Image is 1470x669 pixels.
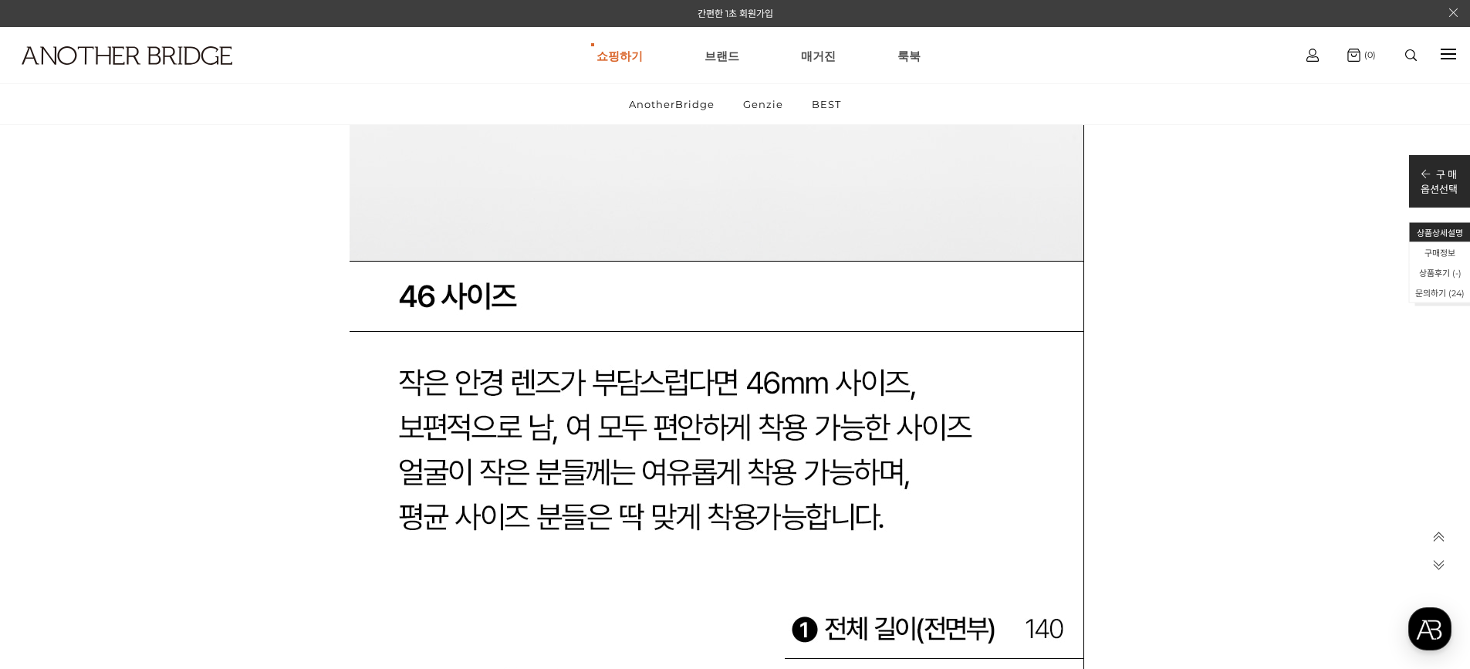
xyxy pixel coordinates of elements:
[698,8,773,19] a: 간편한 1초 회원가입
[596,28,643,83] a: 쇼핑하기
[141,513,160,525] span: 대화
[1347,49,1360,62] img: cart
[730,84,796,124] a: Genzie
[5,489,102,528] a: 홈
[897,28,921,83] a: 룩북
[238,512,257,525] span: 설정
[102,489,199,528] a: 대화
[1455,268,1458,279] span: -
[1405,49,1417,61] img: search
[616,84,728,124] a: AnotherBridge
[705,28,739,83] a: 브랜드
[22,46,232,65] img: logo
[1421,167,1458,181] p: 구 매
[49,512,58,525] span: 홈
[801,28,836,83] a: 매거진
[1421,181,1458,196] p: 옵션선택
[199,489,296,528] a: 설정
[799,84,854,124] a: BEST
[1306,49,1319,62] img: cart
[1360,49,1376,60] span: (0)
[8,46,228,103] a: logo
[1347,49,1376,62] a: (0)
